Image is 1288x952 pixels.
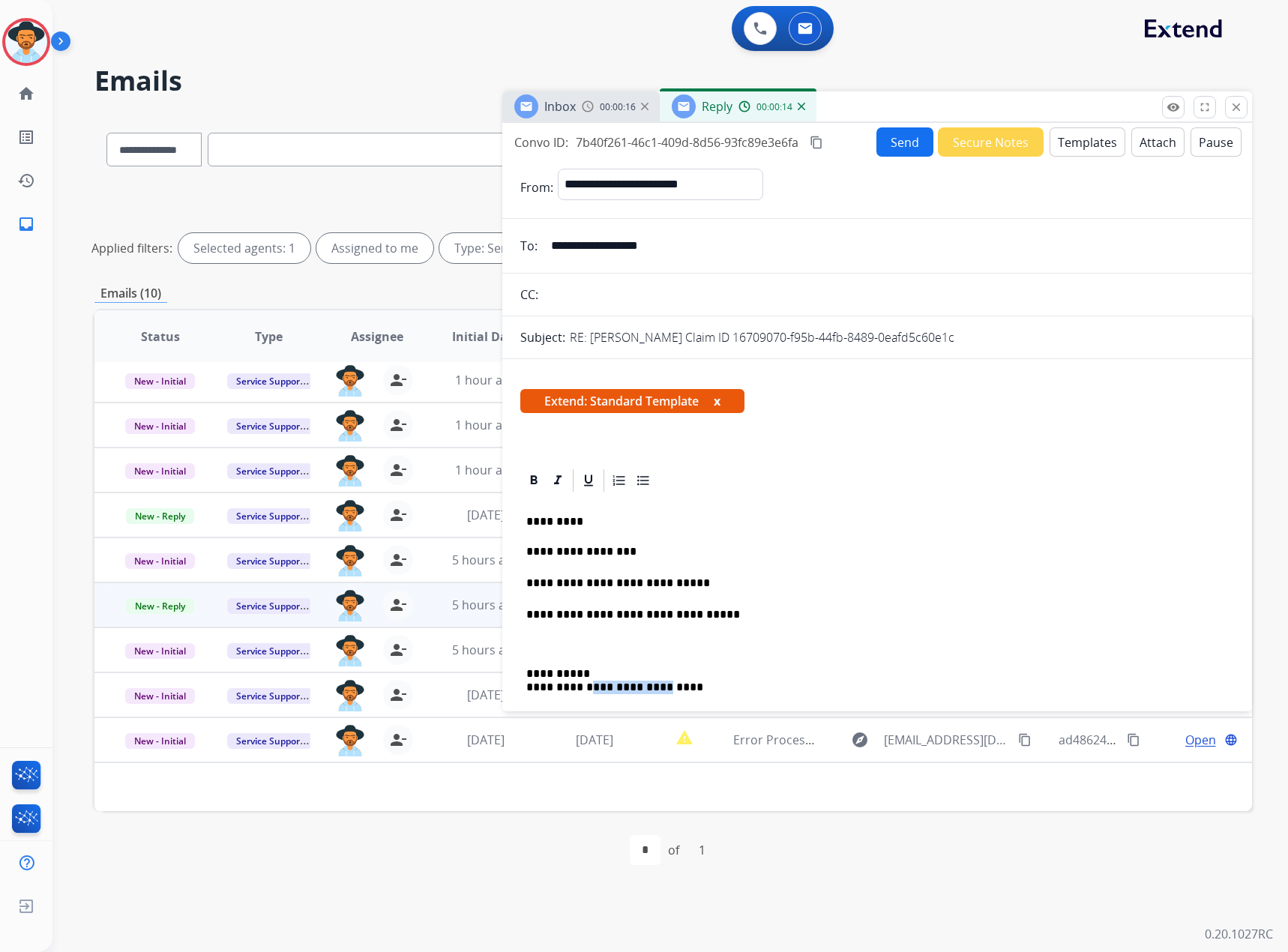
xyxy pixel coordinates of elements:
[544,98,576,115] span: Inbox
[125,688,195,704] span: New - Initial
[389,371,407,389] mat-icon: person_remove
[452,552,520,568] span: 5 hours ago
[876,127,933,157] button: Send
[733,732,916,748] span: Error Processing Order #658724
[1198,100,1212,114] mat-icon: fullscreen
[576,134,798,151] span: 7b40f261-46c1-409d-8d56-93fc89e3e6fa
[335,545,365,576] img: agent-avatar
[520,389,744,413] span: Extend: Standard Template
[600,101,636,113] span: 00:00:16
[1230,100,1243,114] mat-icon: close
[126,508,194,524] span: New - Reply
[1127,733,1140,747] mat-icon: content_copy
[255,328,283,346] span: Type
[1167,100,1180,114] mat-icon: remove_red_eye
[389,461,407,479] mat-icon: person_remove
[1050,127,1125,157] button: Templates
[452,642,520,658] span: 5 hours ago
[632,469,654,492] div: Bullet List
[702,98,732,115] span: Reply
[125,463,195,479] span: New - Initial
[17,128,35,146] mat-icon: list_alt
[389,686,407,704] mat-icon: person_remove
[227,508,313,524] span: Service Support
[125,733,195,749] span: New - Initial
[316,233,433,263] div: Assigned to me
[335,455,365,486] img: agent-avatar
[227,373,313,389] span: Service Support
[455,462,517,478] span: 1 hour ago
[1185,731,1216,749] span: Open
[389,641,407,659] mat-icon: person_remove
[178,233,310,263] div: Selected agents: 1
[335,410,365,442] img: agent-avatar
[467,687,505,703] span: [DATE]
[227,598,313,614] span: Service Support
[608,469,631,492] div: Ordered List
[1059,732,1286,748] span: ad48624a-d185-4d3c-9016-9c48b0d8f22f
[125,643,195,659] span: New - Initial
[5,21,47,63] img: avatar
[227,463,313,479] span: Service Support
[756,101,792,113] span: 00:00:14
[452,597,520,613] span: 5 hours ago
[389,731,407,749] mat-icon: person_remove
[810,136,823,149] mat-icon: content_copy
[675,729,693,747] mat-icon: report_problem
[125,373,195,389] span: New - Initial
[467,732,505,748] span: [DATE]
[141,328,180,346] span: Status
[335,725,365,756] img: agent-avatar
[520,178,553,196] p: From:
[351,328,403,346] span: Assignee
[523,469,545,492] div: Bold
[1131,127,1185,157] button: Attach
[389,596,407,614] mat-icon: person_remove
[335,365,365,397] img: agent-avatar
[335,590,365,621] img: agent-avatar
[668,841,679,859] div: of
[455,372,517,388] span: 1 hour ago
[851,731,869,749] mat-icon: explore
[547,469,569,492] div: Italic
[577,469,600,492] div: Underline
[520,286,538,304] p: CC:
[520,237,538,255] p: To:
[389,506,407,524] mat-icon: person_remove
[227,643,313,659] span: Service Support
[570,328,954,346] p: RE: [PERSON_NAME] Claim ID 16709070-f95b-44fb-8489-0eafd5c60e1c
[1018,733,1032,747] mat-icon: content_copy
[1205,925,1273,943] p: 0.20.1027RC
[439,233,613,263] div: Type: Service Support
[227,733,313,749] span: Service Support
[17,215,35,233] mat-icon: inbox
[389,551,407,569] mat-icon: person_remove
[884,731,1011,749] span: [EMAIL_ADDRESS][DOMAIN_NAME]
[227,688,313,704] span: Service Support
[514,133,568,151] p: Convo ID:
[938,127,1044,157] button: Secure Notes
[467,507,505,523] span: [DATE]
[94,66,1252,96] h2: Emails
[17,172,35,190] mat-icon: history
[94,284,167,303] p: Emails (10)
[126,598,194,614] span: New - Reply
[335,635,365,666] img: agent-avatar
[576,732,613,748] span: [DATE]
[17,85,35,103] mat-icon: home
[452,328,520,346] span: Initial Date
[91,239,172,257] p: Applied filters:
[125,553,195,569] span: New - Initial
[687,835,717,865] div: 1
[125,418,195,434] span: New - Initial
[520,328,565,346] p: Subject:
[1191,127,1242,157] button: Pause
[1224,733,1238,747] mat-icon: language
[455,417,517,433] span: 1 hour ago
[227,418,313,434] span: Service Support
[335,500,365,531] img: agent-avatar
[389,416,407,434] mat-icon: person_remove
[714,392,720,410] button: x
[335,680,365,711] img: agent-avatar
[227,553,313,569] span: Service Support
